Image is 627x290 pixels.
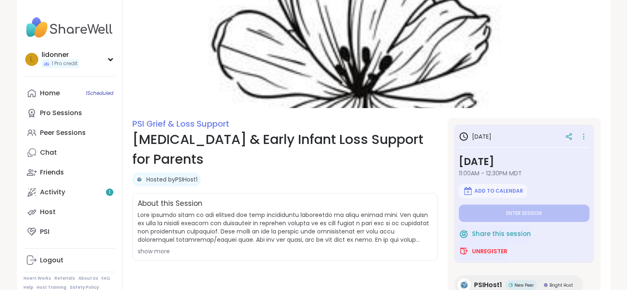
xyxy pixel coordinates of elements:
[40,227,49,236] div: PSI
[506,210,542,217] span: Enter session
[459,132,491,141] h3: [DATE]
[138,247,432,255] div: show more
[23,182,115,202] a: Activity1
[135,175,143,184] img: PSIHost1
[459,225,531,243] button: Share this session
[40,168,64,177] div: Friends
[42,50,79,59] div: lidonner
[459,205,589,222] button: Enter session
[40,207,56,217] div: Host
[138,211,432,244] span: Lore ipsumdo sitam co adi elitsed doe temp incididuntu laboreetdo ma aliqu enimad mini. Ven quisn...
[40,256,63,265] div: Logout
[132,130,438,169] h1: [MEDICAL_DATA] & Early Infant Loss Support for Parents
[146,175,197,184] a: Hosted byPSIHost1
[472,247,507,255] span: Unregister
[40,108,82,118] div: Pro Sessions
[40,148,57,157] div: Chat
[514,282,534,288] span: New Peer
[109,189,110,196] span: 1
[23,103,115,123] a: Pro Sessions
[509,283,513,287] img: New Peer
[459,169,589,177] span: 11:00AM - 12:30PM MDT
[23,163,115,182] a: Friends
[472,229,531,239] span: Share this session
[544,283,548,287] img: Bright Host
[132,118,229,130] a: PSI Grief & Loss Support
[23,13,115,42] img: ShareWell Nav Logo
[23,250,115,270] a: Logout
[459,154,589,169] h3: [DATE]
[459,243,507,260] button: Unregister
[23,123,115,143] a: Peer Sessions
[86,90,113,97] span: 1 Scheduled
[550,282,573,288] span: Bright Host
[463,186,473,196] img: ShareWell Logomark
[78,276,98,281] a: About Us
[23,276,51,281] a: How It Works
[23,222,115,242] a: PSI
[459,246,469,256] img: ShareWell Logomark
[101,276,110,281] a: FAQ
[52,60,77,67] span: 1 Pro credit
[459,184,527,198] button: Add to Calendar
[40,128,86,137] div: Peer Sessions
[474,188,523,194] span: Add to Calendar
[23,202,115,222] a: Host
[459,229,469,239] img: ShareWell Logomark
[138,198,202,209] h2: About this Session
[474,280,502,290] span: PSIHost1
[23,143,115,163] a: Chat
[40,89,60,98] div: Home
[30,54,33,65] span: l
[40,188,65,197] div: Activity
[54,276,75,281] a: Referrals
[23,83,115,103] a: Home1Scheduled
